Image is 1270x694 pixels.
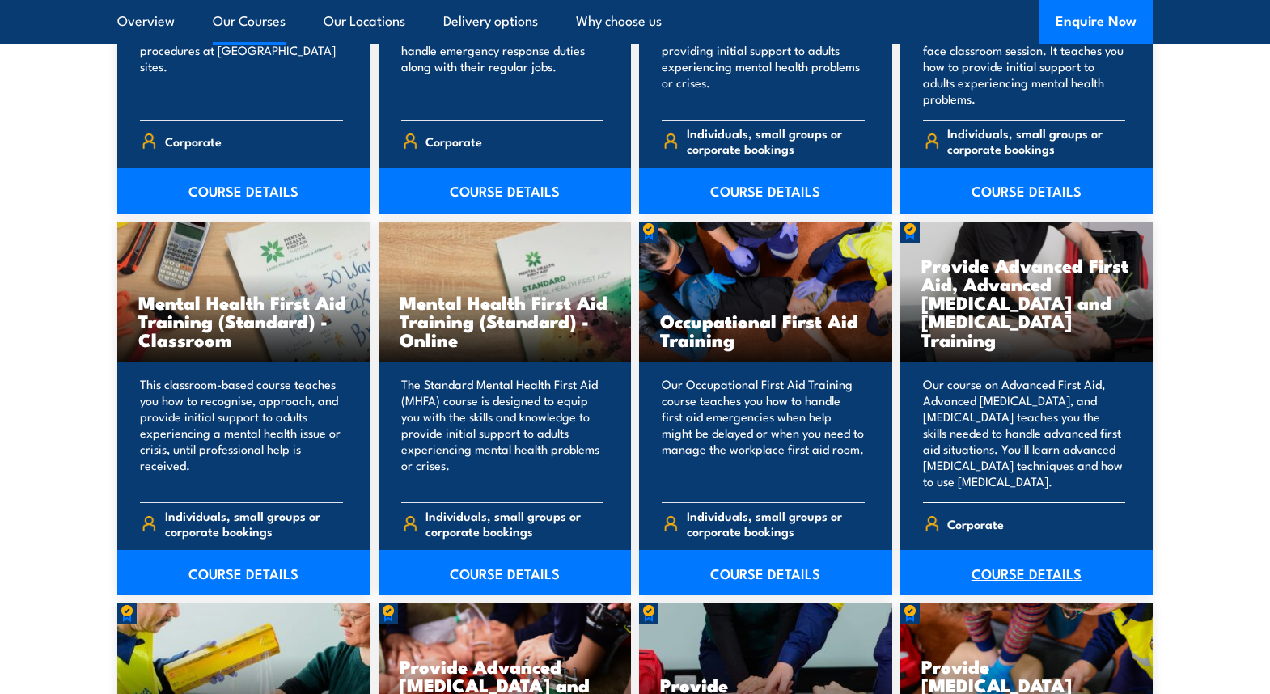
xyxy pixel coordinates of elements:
a: COURSE DETAILS [379,550,632,595]
span: Corporate [165,129,222,154]
span: Individuals, small groups or corporate bookings [425,508,603,539]
h3: Provide Advanced First Aid, Advanced [MEDICAL_DATA] and [MEDICAL_DATA] Training [921,256,1132,349]
h3: Mental Health First Aid Training (Standard) - Online [400,293,611,349]
a: COURSE DETAILS [117,550,370,595]
span: Corporate [947,511,1004,536]
h3: Mental Health First Aid Training (Standard) - Classroom [138,293,349,349]
a: COURSE DETAILS [379,168,632,214]
a: COURSE DETAILS [639,550,892,595]
p: Our course on Advanced First Aid, Advanced [MEDICAL_DATA], and [MEDICAL_DATA] teaches you the ski... [923,376,1126,489]
a: COURSE DETAILS [900,550,1154,595]
a: COURSE DETAILS [117,168,370,214]
span: Individuals, small groups or corporate bookings [165,508,343,539]
span: Individuals, small groups or corporate bookings [687,125,865,156]
span: Corporate [425,129,482,154]
a: COURSE DETAILS [900,168,1154,214]
span: Individuals, small groups or corporate bookings [687,508,865,539]
h3: Occupational First Aid Training [660,311,871,349]
span: Individuals, small groups or corporate bookings [947,125,1125,156]
p: Our Occupational First Aid Training course teaches you how to handle first aid emergencies when h... [662,376,865,489]
p: The Standard Mental Health First Aid (MHFA) course is designed to equip you with the skills and k... [401,376,604,489]
p: This classroom-based course teaches you how to recognise, approach, and provide initial support t... [140,376,343,489]
a: COURSE DETAILS [639,168,892,214]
